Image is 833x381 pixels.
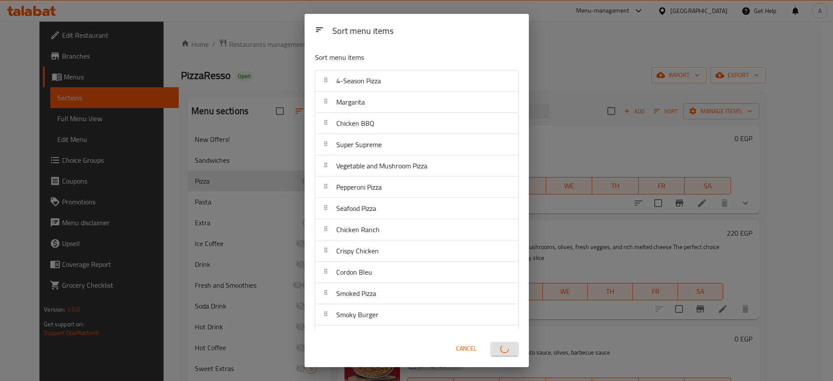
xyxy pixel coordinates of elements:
p: Sort menu items [315,52,476,63]
span: Chicken BBQ [336,117,374,130]
span: Cordon Bleu [336,266,372,279]
div: Seafood Pizza [315,198,518,219]
div: Margarita [315,92,518,113]
span: Margarita [336,95,365,108]
div: Smoked Pizza [315,283,518,304]
span: Smoky Burger [336,308,378,321]
span: Pizza Chicken or Burger (Fasting) [336,329,432,342]
div: Pizza Chicken or Burger (Fasting) [315,325,518,347]
span: Smoked Pizza [336,287,376,300]
div: 4-Season Pizza [315,70,518,92]
span: Chicken Ranch [336,223,380,236]
div: Super Supreme [315,134,518,155]
span: Pepperoni Pizza [336,181,382,194]
span: Crispy Chicken [336,244,379,257]
div: Crispy Chicken [315,240,518,262]
div: Chicken BBQ [315,113,518,134]
div: Vegetable and Mushroom Pizza [315,155,518,177]
span: 4-Season Pizza [336,74,381,87]
div: Cordon Bleu [315,262,518,283]
div: Chicken Ranch [315,219,518,240]
div: Sort menu items [329,22,522,41]
button: Cancel [453,341,480,357]
span: Vegetable and Mushroom Pizza [336,159,427,172]
span: Seafood Pizza [336,202,376,215]
div: Pepperoni Pizza [315,177,518,198]
span: Super Supreme [336,138,382,151]
div: Smoky Burger [315,304,518,325]
span: Cancel [456,343,477,354]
